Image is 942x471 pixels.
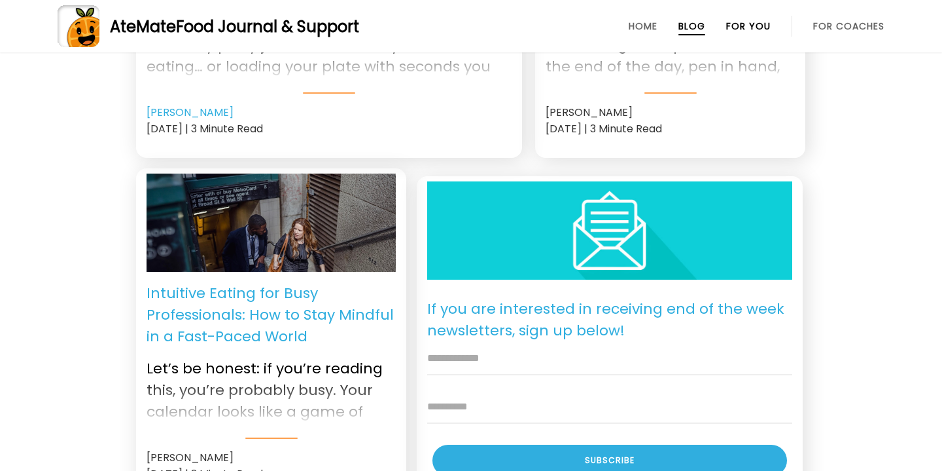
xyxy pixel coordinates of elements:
div: [DATE] | 3 Minute Read [147,121,512,137]
a: [PERSON_NAME] [147,105,234,121]
a: intuitive eating for bust professionals. Image: Pexels - Mizuno K [147,174,396,272]
img: Smiley face [427,161,792,299]
a: For Coaches [813,21,884,31]
div: [PERSON_NAME] [546,104,795,121]
a: AteMateFood Journal & Support [58,5,884,47]
a: For You [726,21,771,31]
a: Home [629,21,657,31]
img: intuitive eating for bust professionals. Image: Pexels - Mizuno K [147,140,396,305]
p: Intuitive Eating for Busy Professionals: How to Stay Mindful in a Fast-Paced World [147,282,396,347]
a: Blog [678,21,705,31]
div: [PERSON_NAME] [147,449,396,466]
div: AteMate [99,15,359,38]
span: Food Journal & Support [176,16,359,37]
p: If you are interested in receiving end of the week newsletters, sign up below! [427,290,792,349]
a: Intuitive Eating for Busy Professionals: How to Stay Mindful in a Fast-Paced World Let’s be hones... [147,282,396,439]
p: Let’s be honest: if you’re reading this, you’re probably busy. Your calendar looks like a game of... [147,347,396,421]
div: [DATE] | 3 Minute Read [546,121,795,137]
